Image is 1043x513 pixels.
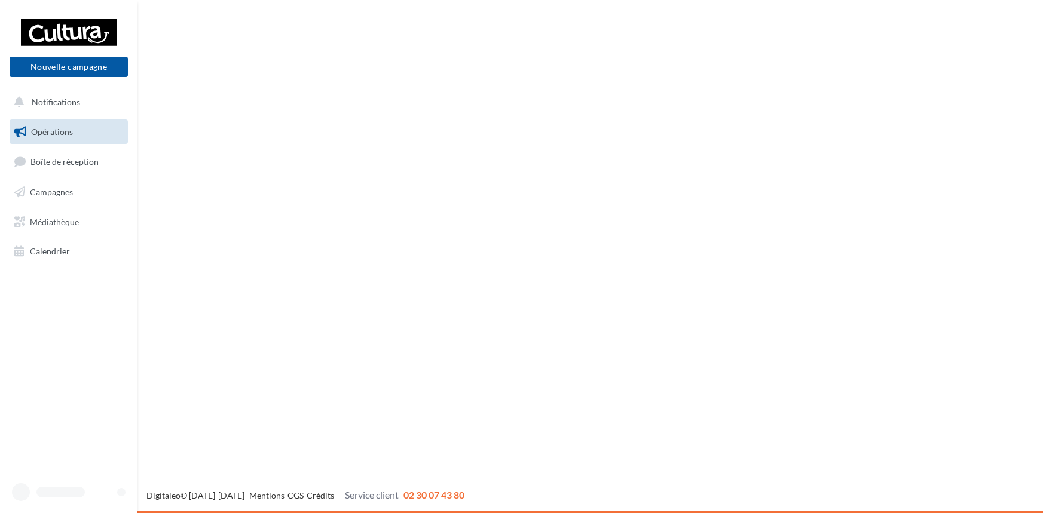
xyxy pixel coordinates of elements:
span: Médiathèque [30,216,79,226]
span: Calendrier [30,246,70,256]
a: Mentions [249,490,285,500]
a: Crédits [307,490,334,500]
a: Opérations [7,119,130,145]
button: Nouvelle campagne [10,57,128,77]
a: Calendrier [7,239,130,264]
a: CGS [287,490,304,500]
span: Campagnes [30,187,73,197]
a: Campagnes [7,180,130,205]
a: Médiathèque [7,210,130,235]
span: 02 30 07 43 80 [403,489,464,500]
span: Boîte de réception [30,156,99,167]
button: Notifications [7,90,126,115]
span: Notifications [32,97,80,107]
span: Service client [345,489,399,500]
a: Digitaleo [146,490,181,500]
span: © [DATE]-[DATE] - - - [146,490,464,500]
a: Boîte de réception [7,149,130,174]
span: Opérations [31,127,73,137]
